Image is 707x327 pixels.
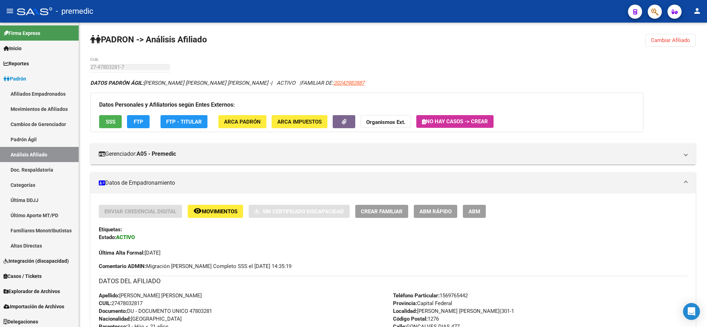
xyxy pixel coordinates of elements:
[99,250,161,256] span: [DATE]
[333,80,364,86] span: 20242982887
[202,208,237,215] span: Movimientos
[4,257,69,265] span: Integración (discapacidad)
[134,119,143,125] span: FTP
[301,80,364,86] span: FAMILIAR DE:
[224,119,261,125] span: ARCA Padrón
[393,308,514,314] span: [PERSON_NAME] [PERSON_NAME](301-1
[4,29,40,37] span: Firma Express
[277,119,322,125] span: ARCA Impuestos
[414,205,457,218] button: ABM Rápido
[419,208,452,215] span: ABM Rápido
[393,308,417,314] strong: Localidad:
[4,318,38,326] span: Delegaciones
[693,7,701,15] mat-icon: person
[99,263,146,269] strong: Comentario ADMIN:
[99,308,212,314] span: DU - DOCUMENTO UNICO 47803281
[393,300,417,307] strong: Provincia:
[99,316,182,322] span: [GEOGRAPHIC_DATA]
[422,118,488,125] span: No hay casos -> Crear
[4,303,64,310] span: Importación de Archivos
[4,287,60,295] span: Explorador de Archivos
[90,172,696,194] mat-expansion-panel-header: Datos de Empadronamiento
[416,115,494,128] button: No hay casos -> Crear
[393,300,452,307] span: Capital Federal
[218,115,266,128] button: ARCA Padrón
[99,300,111,307] strong: CUIL:
[361,208,403,215] span: Crear Familiar
[4,272,42,280] span: Casos / Tickets
[469,208,480,215] span: ABM
[393,292,440,299] strong: Teléfono Particular:
[272,115,327,128] button: ARCA Impuestos
[99,300,143,307] span: 27478032817
[99,276,687,286] h3: DATOS DEL AFILIADO
[366,119,405,125] strong: Organismos Ext.
[193,207,202,215] mat-icon: remove_red_eye
[393,316,439,322] span: 1276
[90,80,364,86] i: | ACTIVO |
[99,100,635,110] h3: Datos Personales y Afiliatorios según Entes Externos:
[56,4,93,19] span: - premedic
[355,205,408,218] button: Crear Familiar
[106,119,115,125] span: SSS
[137,150,176,158] strong: A05 - Premedic
[99,205,182,218] button: Enviar Credencial Digital
[127,115,150,128] button: FTP
[161,115,207,128] button: FTP - Titular
[99,250,145,256] strong: Última Alta Formal:
[90,143,696,165] mat-expansion-panel-header: Gerenciador:A05 - Premedic
[116,234,135,240] strong: ACTIVO
[99,292,202,299] span: [PERSON_NAME] [PERSON_NAME]
[4,44,22,52] span: Inicio
[99,308,127,314] strong: Documento:
[99,292,119,299] strong: Apellido:
[99,179,679,187] mat-panel-title: Datos de Empadronamiento
[651,37,690,43] span: Cambiar Afiliado
[4,60,29,67] span: Reportes
[463,205,486,218] button: ABM
[166,119,202,125] span: FTP - Titular
[99,316,131,322] strong: Nacionalidad:
[99,150,679,158] mat-panel-title: Gerenciador:
[262,208,344,215] span: Sin Certificado Discapacidad
[104,208,176,215] span: Enviar Credencial Digital
[393,316,428,322] strong: Código Postal:
[188,205,243,218] button: Movimientos
[90,35,207,44] strong: PADRON -> Análisis Afiliado
[249,205,350,218] button: Sin Certificado Discapacidad
[90,80,144,86] strong: DATOS PADRÓN ÁGIL:
[90,80,271,86] span: [PERSON_NAME] [PERSON_NAME] [PERSON_NAME] -
[99,234,116,240] strong: Estado:
[6,7,14,15] mat-icon: menu
[99,262,291,270] span: Migración [PERSON_NAME] Completo SSS el [DATE] 14:35:19
[99,226,122,233] strong: Etiquetas:
[361,115,411,128] button: Organismos Ext.
[645,34,696,47] button: Cambiar Afiliado
[99,115,122,128] button: SSS
[4,75,26,83] span: Padrón
[393,292,468,299] span: 1569765442
[683,303,700,320] div: Open Intercom Messenger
